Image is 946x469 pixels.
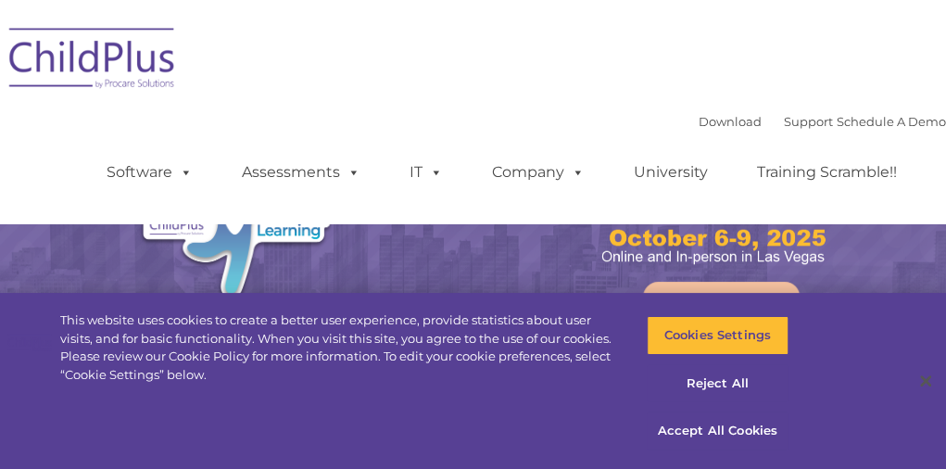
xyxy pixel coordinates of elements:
a: Software [88,154,211,191]
a: IT [391,154,461,191]
button: Cookies Settings [647,316,788,355]
a: Download [699,114,762,129]
a: Company [473,154,603,191]
button: Reject All [647,364,788,403]
a: Support [784,114,833,129]
a: Schedule A Demo [837,114,946,129]
button: Close [905,361,946,401]
a: Assessments [223,154,379,191]
a: Learn More [643,282,800,323]
a: Training Scramble!! [738,154,915,191]
div: This website uses cookies to create a better user experience, provide statistics about user visit... [60,311,618,384]
font: | [699,114,946,129]
button: Accept All Cookies [647,412,788,450]
a: University [615,154,726,191]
